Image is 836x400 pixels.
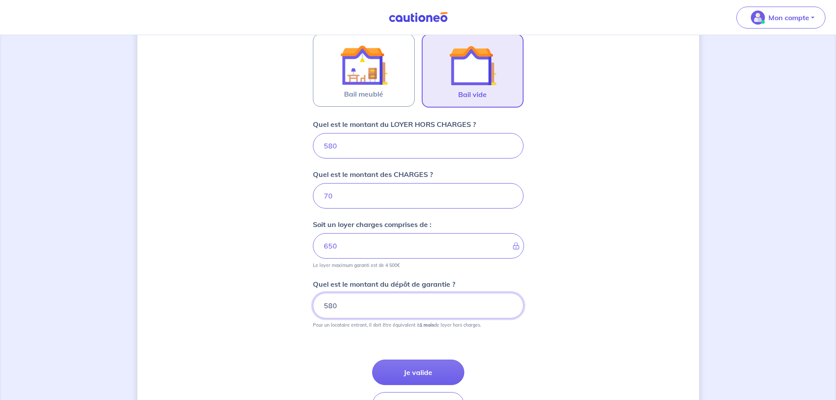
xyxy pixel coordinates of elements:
[372,360,464,385] button: Je valide
[313,119,476,130] p: Quel est le montant du LOYER HORS CHARGES ?
[313,169,433,180] p: Quel est le montant des CHARGES ?
[313,293,524,318] input: 750€
[420,322,434,328] strong: 1 mois
[344,89,383,99] span: Bail meublé
[313,233,524,259] input: - €
[385,12,451,23] img: Cautioneo
[449,42,496,89] img: illu_empty_lease.svg
[751,11,765,25] img: illu_account_valid_menu.svg
[458,89,487,100] span: Bail vide
[736,7,825,29] button: illu_account_valid_menu.svgMon compte
[313,133,524,159] input: 750€
[768,12,809,23] p: Mon compte
[313,183,524,209] input: 80 €
[313,322,481,328] p: Pour un locataire entrant, il doit être équivalent à de loyer hors charges.
[313,219,431,230] p: Soit un loyer charges comprises de :
[340,41,388,89] img: illu_furnished_lease.svg
[313,279,455,289] p: Quel est le montant du dépôt de garantie ?
[313,262,400,268] p: Le loyer maximum garanti est de 4 500€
